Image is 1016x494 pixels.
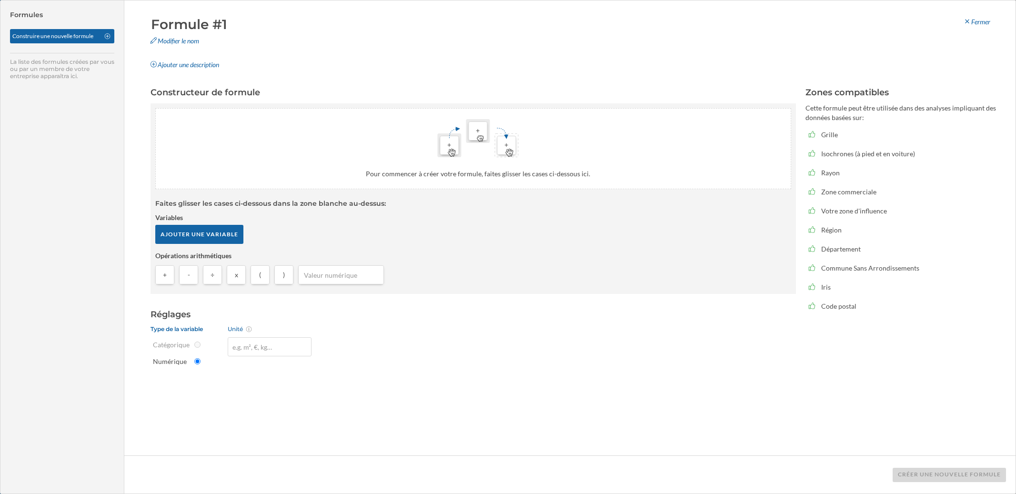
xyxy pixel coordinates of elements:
span: ) [283,270,285,280]
h4: Faites glisser les cases ci-dessous dans la zone blanche au-dessus: [155,199,791,208]
div: Code postal [821,301,980,311]
input: Valeur numérique [301,268,381,282]
strong: Variables [155,213,791,222]
strong: Opérations arithmétiques [155,251,791,261]
div: Département [821,244,980,254]
div: Unité [228,325,312,333]
h4: Formules [10,10,114,20]
span: ( [259,270,261,280]
span: - [188,270,190,280]
div: Région [821,225,980,235]
span: ÷ [211,270,214,280]
div: Numérique [153,356,190,366]
div: Ajouter une description [144,57,225,73]
h3: Réglages [151,308,796,321]
div: Isochrones (à pied et en voiture) [821,149,980,159]
div: Zone commerciale [821,187,980,197]
div: Iris [821,282,980,292]
div: Modifier le nom [144,33,205,50]
div: Construire une nouvelle formule [12,32,99,40]
input: Unité [228,337,312,356]
span: + [163,270,167,280]
h3: Constructeur de formule [151,86,796,99]
div: Rayon [821,168,980,178]
div: Votre zone d'influence [821,206,980,216]
div: Grille [821,130,980,140]
input: Numérique [194,358,201,364]
div: Fermer [957,14,996,30]
p: La liste des formules créées par vous ou par un membre de votre entreprise apparaîtra ici. [10,58,114,80]
h3: Zones compatibles [805,86,996,99]
div: Commune Sans Arrondissements [821,263,980,273]
div: Catégorique [153,340,190,350]
span: x [235,270,238,280]
label: Type de la variable [151,325,204,333]
input: Catégorique [194,342,201,348]
p: Cette formule peut être utilisée dans des analyses impliquant des données basées sur: [805,103,996,122]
